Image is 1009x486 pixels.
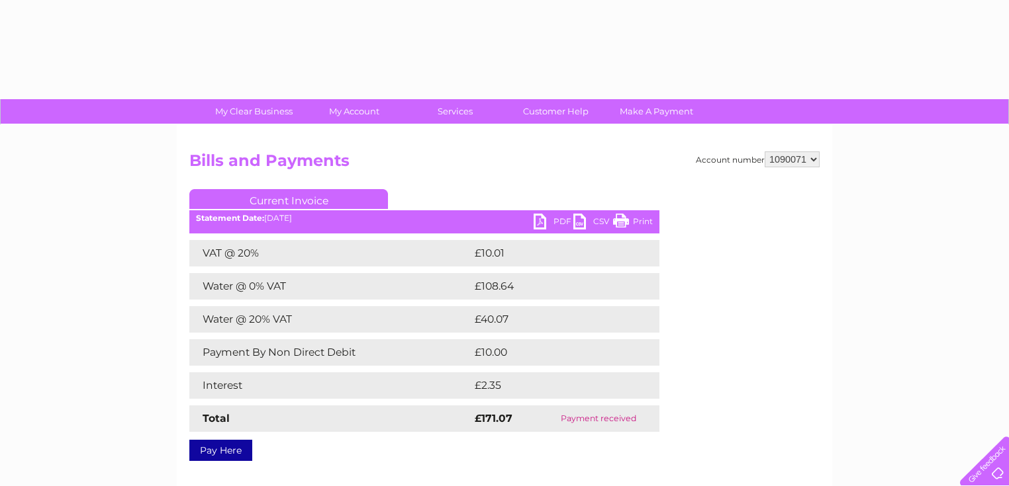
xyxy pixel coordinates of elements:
a: Print [613,214,653,233]
div: [DATE] [189,214,659,223]
td: Water @ 20% VAT [189,306,471,333]
td: VAT @ 20% [189,240,471,266]
a: Make A Payment [602,99,711,124]
a: Services [401,99,510,124]
td: Interest [189,372,471,399]
a: CSV [573,214,613,233]
td: Payment received [538,405,659,432]
a: My Account [300,99,409,124]
h2: Bills and Payments [189,151,820,177]
td: £108.64 [471,273,636,300]
b: Statement Date: [196,213,264,223]
td: £10.01 [471,240,630,266]
td: £10.00 [471,339,632,366]
a: Pay Here [189,440,252,461]
td: Payment By Non Direct Debit [189,339,471,366]
a: Customer Help [501,99,610,124]
a: Current Invoice [189,189,388,209]
td: £40.07 [471,306,633,333]
td: £2.35 [471,372,628,399]
strong: Total [203,412,230,425]
a: PDF [534,214,573,233]
div: Account number [696,151,820,167]
td: Water @ 0% VAT [189,273,471,300]
a: My Clear Business [199,99,309,124]
strong: £171.07 [475,412,512,425]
